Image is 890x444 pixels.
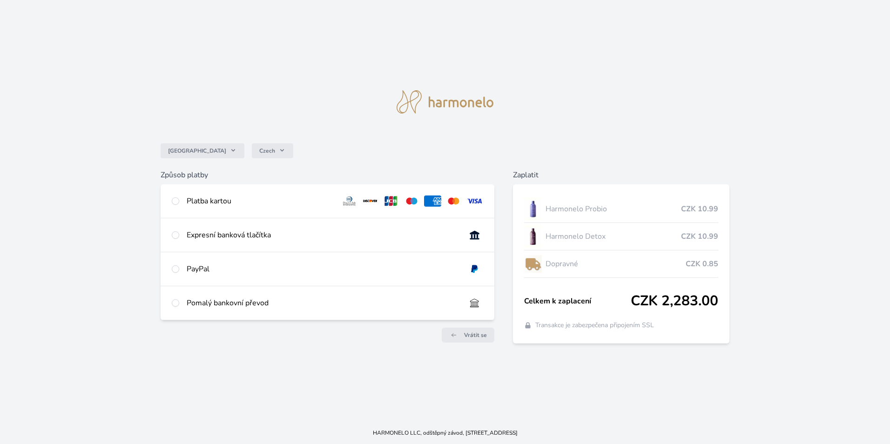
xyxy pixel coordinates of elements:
span: CZK 10.99 [681,231,718,242]
img: maestro.svg [403,195,420,207]
span: Transakce je zabezpečena připojením SSL [535,321,654,330]
span: [GEOGRAPHIC_DATA] [168,147,226,155]
span: Czech [259,147,275,155]
span: Harmonelo Probio [546,203,681,215]
img: visa.svg [466,195,483,207]
span: CZK 10.99 [681,203,718,215]
img: onlineBanking_CZ.svg [466,229,483,241]
a: Vrátit se [442,328,494,343]
img: mc.svg [445,195,462,207]
button: Czech [252,143,293,158]
div: Platba kartou [187,195,333,207]
div: Pomalý bankovní převod [187,297,458,309]
img: CLEAN_PROBIO_se_stinem_x-lo.jpg [524,197,542,221]
div: PayPal [187,263,458,275]
span: Vrátit se [464,331,487,339]
img: jcb.svg [383,195,400,207]
img: DETOX_se_stinem_x-lo.jpg [524,225,542,248]
img: delivery-lo.png [524,252,542,276]
span: CZK 2,283.00 [631,293,718,309]
img: paypal.svg [466,263,483,275]
span: Harmonelo Detox [546,231,681,242]
img: diners.svg [341,195,358,207]
span: Celkem k zaplacení [524,296,631,307]
img: bankTransfer_IBAN.svg [466,297,483,309]
h6: Způsob platby [161,169,494,181]
div: Expresní banková tlačítka [187,229,458,241]
img: discover.svg [362,195,379,207]
span: CZK 0.85 [686,258,718,269]
span: Dopravné [546,258,686,269]
img: logo.svg [397,90,493,114]
img: amex.svg [424,195,441,207]
h6: Zaplatit [513,169,729,181]
button: [GEOGRAPHIC_DATA] [161,143,244,158]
